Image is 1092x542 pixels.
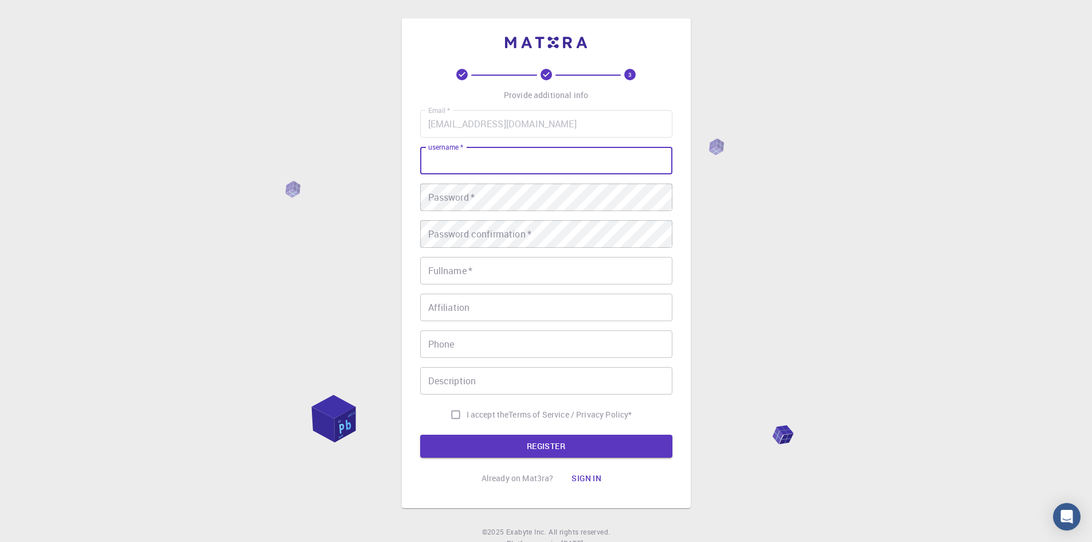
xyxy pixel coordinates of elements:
[482,527,506,538] span: © 2025
[506,527,546,538] a: Exabyte Inc.
[482,473,554,484] p: Already on Mat3ra?
[428,106,450,115] label: Email
[562,467,610,490] button: Sign in
[508,409,632,420] p: Terms of Service / Privacy Policy *
[506,527,546,536] span: Exabyte Inc.
[1053,503,1081,531] div: Open Intercom Messenger
[549,527,610,538] span: All rights reserved.
[504,89,588,101] p: Provide additional info
[420,435,672,458] button: REGISTER
[428,142,463,152] label: username
[508,409,632,420] a: Terms of Service / Privacy Policy*
[467,409,509,420] span: I accept the
[628,71,632,79] text: 3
